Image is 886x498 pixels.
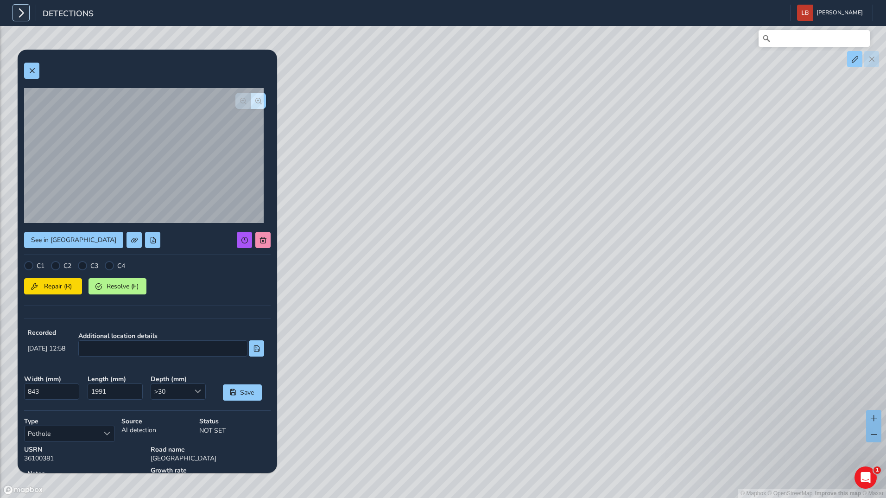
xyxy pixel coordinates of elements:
span: >30 [151,384,190,399]
div: [GEOGRAPHIC_DATA] [147,442,274,466]
strong: Road name [151,445,271,454]
strong: Notes [27,469,141,478]
button: Save [223,384,262,401]
strong: USRN [24,445,144,454]
span: [PERSON_NAME] [816,5,863,21]
label: C3 [90,262,98,270]
strong: Depth ( mm ) [151,375,208,383]
button: [PERSON_NAME] [797,5,866,21]
strong: Recorded [27,328,65,337]
iframe: Intercom live chat [854,466,877,489]
button: Resolve (F) [89,278,146,294]
span: [DATE] 12:58 [27,344,65,353]
label: C1 [37,262,44,270]
p: NOT SET [199,426,271,435]
button: See in Route View [24,232,123,248]
img: diamond-layout [797,5,813,21]
strong: Additional location details [78,332,264,340]
span: Pothole [25,426,99,441]
span: Repair (R) [41,282,75,291]
span: See in [GEOGRAPHIC_DATA] [31,236,116,244]
strong: Growth rate [151,466,271,475]
label: C2 [63,262,71,270]
span: Detections [43,8,94,21]
div: 36100381 [21,442,147,466]
strong: Width ( mm ) [24,375,81,383]
span: Resolve (F) [105,282,139,291]
div: AI detection [118,414,196,445]
strong: Length ( mm ) [88,375,145,383]
button: Repair (R) [24,278,82,294]
label: C4 [117,262,125,270]
input: Search [759,30,870,47]
span: Save [240,388,255,397]
strong: Source [121,417,193,426]
div: Select a type [99,426,114,441]
strong: Type [24,417,115,426]
span: 1 [873,466,881,474]
strong: Status [199,417,271,426]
